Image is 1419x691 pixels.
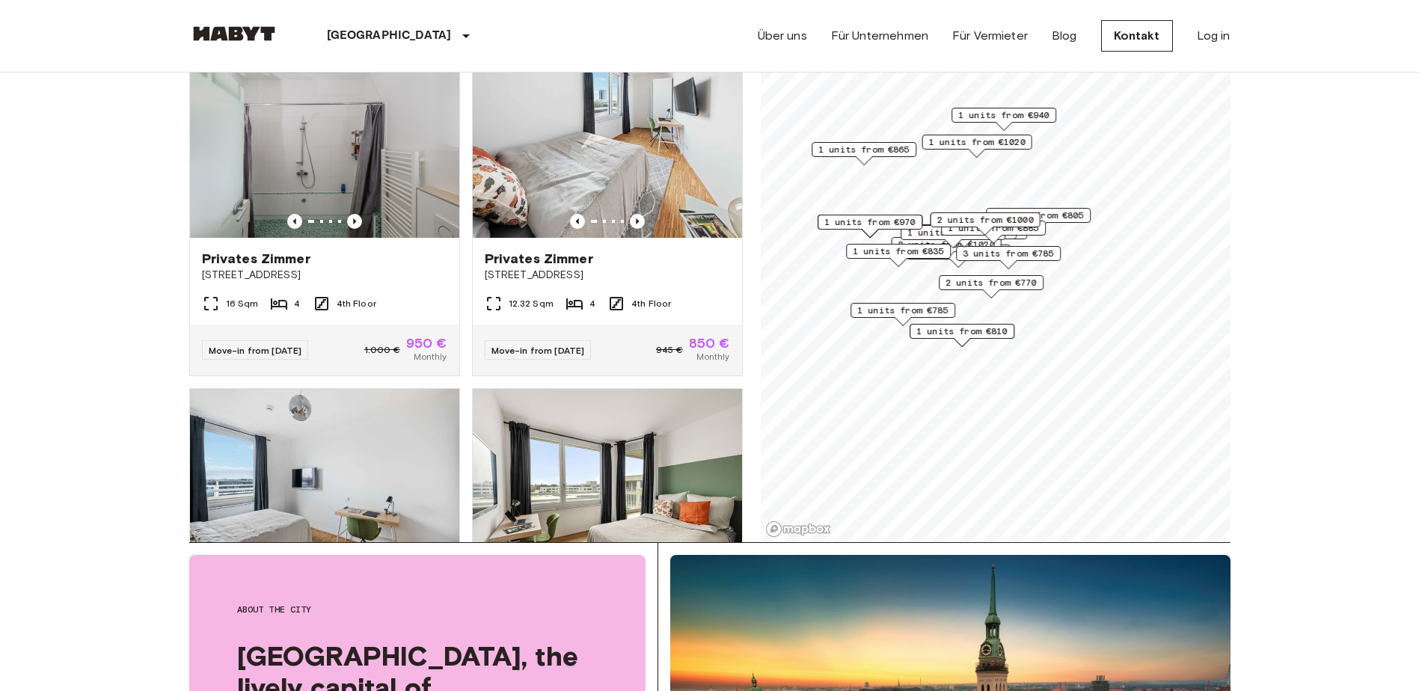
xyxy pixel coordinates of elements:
span: 1.000 € [364,343,400,357]
span: Privates Zimmer [485,250,593,268]
span: 1 units from €785 [857,304,948,317]
img: Marketing picture of unit DE-02-009-001-04HF [190,58,459,238]
div: Map marker [922,135,1032,158]
span: 950 € [406,337,447,350]
span: 1 units from €810 [916,325,1008,338]
div: Map marker [910,324,1014,347]
span: About the city [237,603,598,616]
div: Map marker [986,208,1091,231]
span: 850 € [689,337,730,350]
a: Marketing picture of unit DE-02-009-001-04HFPrevious imagePrevious imagePrivates Zimmer[STREET_AD... [189,58,460,376]
button: Previous image [287,214,302,229]
span: 2 units from €1020 [898,238,994,251]
button: Previous image [347,214,362,229]
span: 4 [589,297,595,310]
span: [STREET_ADDRESS] [202,268,447,283]
div: Map marker [818,215,922,238]
span: 3 units from €785 [963,247,1054,260]
div: Map marker [956,246,1061,269]
span: Monthly [414,350,447,363]
span: [STREET_ADDRESS] [485,268,730,283]
p: [GEOGRAPHIC_DATA] [327,27,452,45]
span: 1 units from €1020 [928,135,1025,149]
a: Über uns [758,27,807,45]
a: Mapbox logo [765,520,831,538]
span: 945 € [656,343,683,357]
span: 4 [294,297,300,310]
span: 1 units from €835 [853,245,944,258]
button: Previous image [570,214,585,229]
div: Map marker [930,212,1040,236]
img: Marketing picture of unit DE-02-021-002-02HF [473,389,742,568]
button: Previous image [630,214,645,229]
img: Marketing picture of unit DE-02-022-003-03HF [473,58,742,238]
span: 2 units from €1000 [937,213,1033,227]
div: Map marker [939,275,1043,298]
span: 1 units from €805 [993,209,1084,222]
span: 4th Floor [631,297,671,310]
span: 16 Sqm [226,297,259,310]
span: 1 units from €970 [824,215,916,229]
span: Monthly [696,350,729,363]
a: Kontakt [1101,20,1173,52]
span: Move-in from [DATE] [491,345,585,356]
a: Für Vermieter [952,27,1028,45]
span: 1 units from €940 [958,108,1049,122]
a: Blog [1052,27,1077,45]
span: 12.32 Sqm [509,297,554,310]
span: 2 units from €770 [946,276,1037,289]
img: Habyt [189,26,279,41]
div: Map marker [951,108,1056,131]
a: Log in [1197,27,1230,45]
span: Privates Zimmer [202,250,310,268]
div: Map marker [812,142,916,165]
span: Move-in from [DATE] [209,345,302,356]
a: Marketing picture of unit DE-02-022-003-03HFPrevious imagePrevious imagePrivates Zimmer[STREET_AD... [472,58,743,376]
span: 4th Floor [337,297,376,310]
div: Map marker [941,221,1046,244]
img: Marketing picture of unit DE-02-022-004-04HF [190,389,459,568]
span: 1 units from €865 [818,143,910,156]
a: Für Unternehmen [831,27,928,45]
div: Map marker [846,244,951,267]
div: Map marker [851,303,955,326]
